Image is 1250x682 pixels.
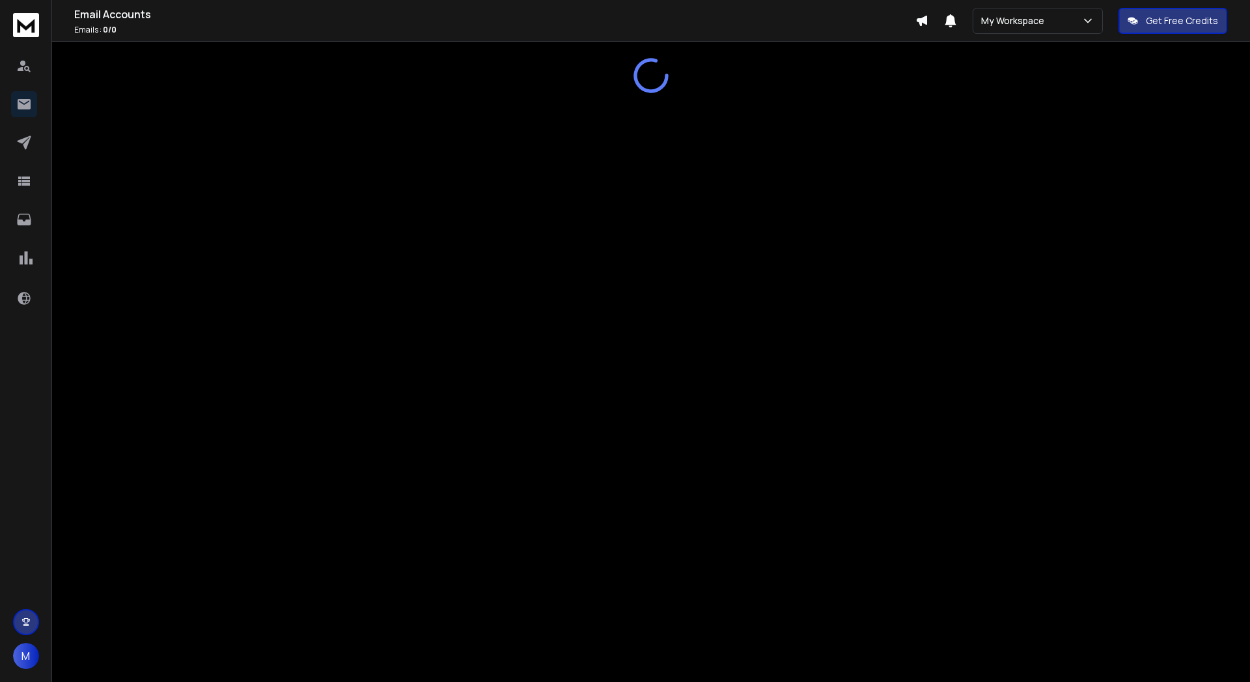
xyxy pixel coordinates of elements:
[13,643,39,669] button: M
[74,7,915,22] h1: Email Accounts
[13,13,39,37] img: logo
[981,14,1049,27] p: My Workspace
[1118,8,1227,34] button: Get Free Credits
[103,24,117,35] span: 0 / 0
[1146,14,1218,27] p: Get Free Credits
[74,25,915,35] p: Emails :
